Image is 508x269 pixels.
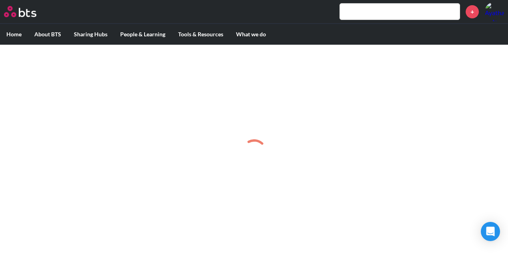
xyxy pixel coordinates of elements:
[67,24,114,45] label: Sharing Hubs
[4,6,51,17] a: Go home
[114,24,172,45] label: People & Learning
[230,24,272,45] label: What we do
[485,2,504,21] img: Ayathandwa Ketse
[485,2,504,21] a: Profile
[4,6,36,17] img: BTS Logo
[28,24,67,45] label: About BTS
[466,5,479,18] a: +
[172,24,230,45] label: Tools & Resources
[481,222,500,241] div: Open Intercom Messenger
